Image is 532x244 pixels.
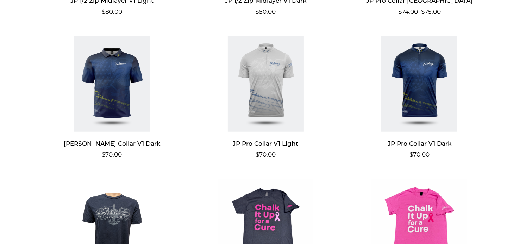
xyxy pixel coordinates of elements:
bdi: 70.00 [409,151,430,158]
span: $ [398,8,402,15]
bdi: 80.00 [102,8,122,15]
bdi: 70.00 [102,151,122,158]
span: $ [102,8,105,15]
span: $ [421,8,425,15]
img: JP Polo Collar V1 Dark [44,36,181,132]
span: $ [102,151,105,158]
span: – [351,7,488,17]
bdi: 70.00 [256,151,276,158]
img: JP Pro Collar V1 Dark [351,36,488,132]
span: $ [409,151,413,158]
h2: [PERSON_NAME] Collar V1 Dark [44,137,181,150]
bdi: 75.00 [421,8,441,15]
a: [PERSON_NAME] Collar V1 Dark $70.00 [44,36,181,159]
span: $ [256,151,259,158]
span: $ [256,8,259,15]
bdi: 80.00 [256,8,276,15]
h2: JP Pro Collar V1 Light [197,137,334,150]
h2: JP Pro Collar V1 Dark [351,137,488,150]
img: JP Pro Collar V1 Light [197,36,334,132]
bdi: 74.00 [398,8,418,15]
a: JP Pro Collar V1 Dark $70.00 [351,36,488,159]
a: JP Pro Collar V1 Light $70.00 [197,36,334,159]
